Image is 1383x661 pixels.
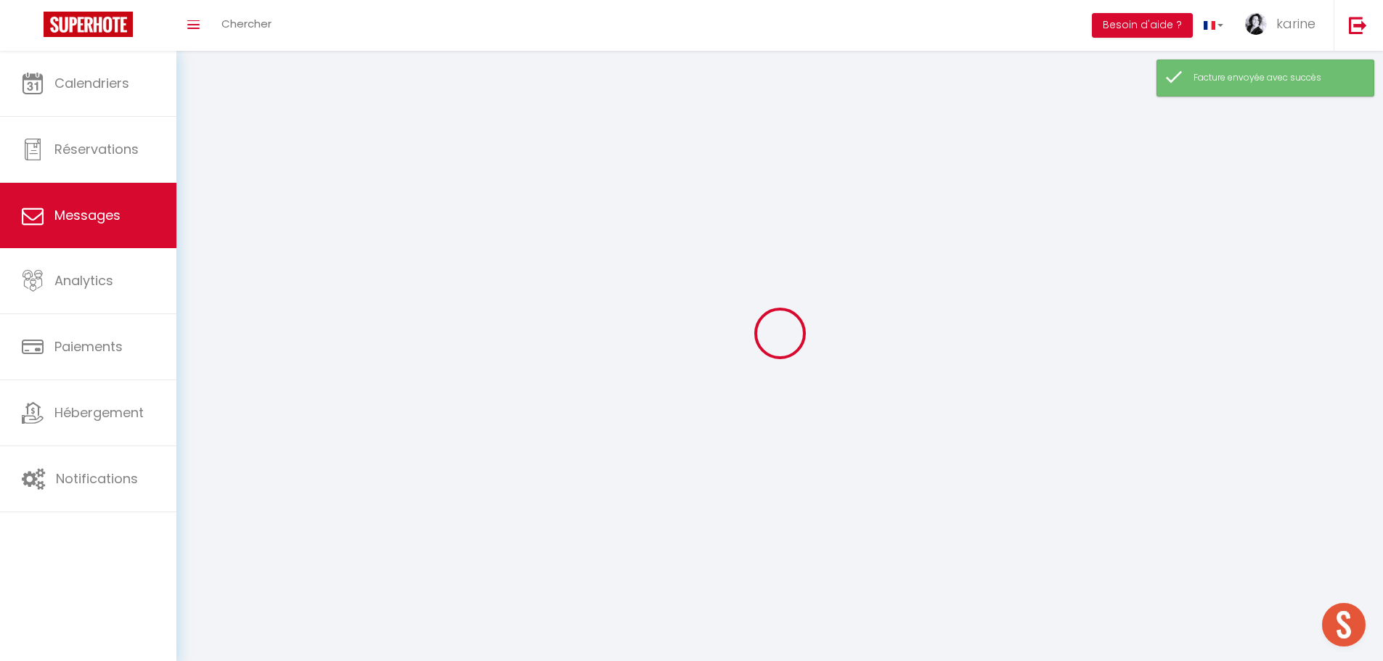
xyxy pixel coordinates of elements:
span: Hébergement [54,403,144,422]
span: Paiements [54,337,123,356]
span: karine [1276,15,1315,33]
span: Analytics [54,271,113,290]
span: Messages [54,206,121,224]
div: Facture envoyée avec succès [1194,71,1359,85]
span: Chercher [221,16,272,31]
button: Besoin d'aide ? [1092,13,1193,38]
img: ... [1245,13,1267,35]
span: Réservations [54,140,139,158]
div: Ouvrir le chat [1322,603,1366,646]
img: Super Booking [44,12,133,37]
span: Calendriers [54,74,129,92]
span: Notifications [56,469,138,488]
img: logout [1349,16,1367,34]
